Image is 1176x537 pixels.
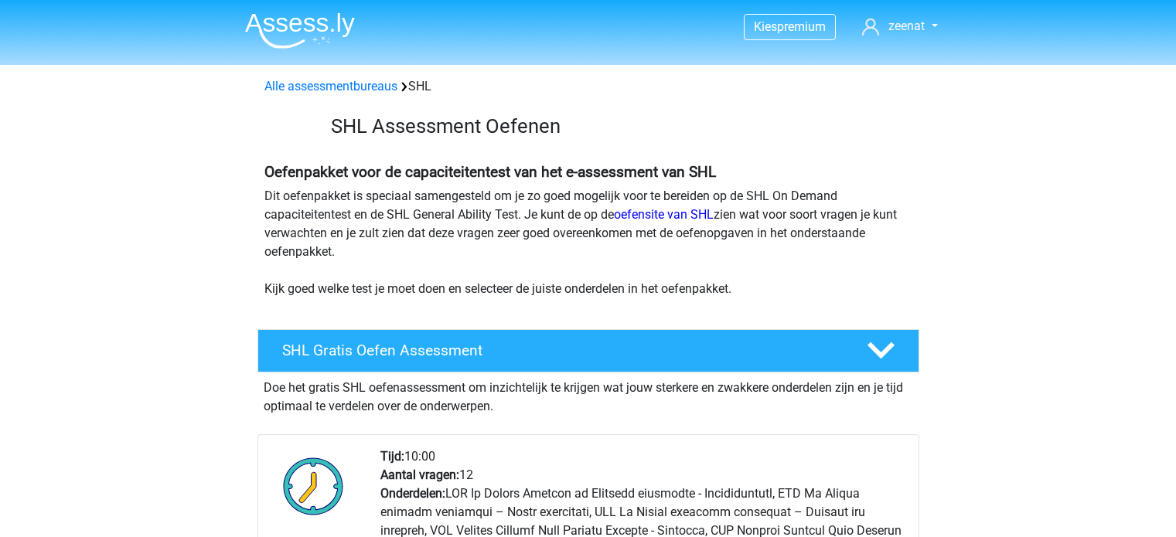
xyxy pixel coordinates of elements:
[380,467,459,482] b: Aantal vragen:
[251,329,925,372] a: SHL Gratis Oefen Assessment
[274,447,353,525] img: Klok
[331,114,907,138] h3: SHL Assessment Oefenen
[888,19,925,33] span: zeenat
[380,449,404,464] b: Tijd:
[257,372,919,416] div: Doe het gratis SHL oefenassessment om inzichtelijk te krijgen wat jouw sterkere en zwakkere onder...
[380,486,445,501] b: Onderdelen:
[264,187,912,298] p: Dit oefenpakket is speciaal samengesteld om je zo goed mogelijk voor te bereiden op de SHL On Dem...
[264,163,716,181] b: Oefenpakket voor de capaciteitentest van het e-assessment van SHL
[282,342,842,359] h4: SHL Gratis Oefen Assessment
[245,12,355,49] img: Assessly
[258,77,919,96] div: SHL
[745,16,835,37] a: Kiespremium
[264,79,397,93] a: Alle assessmentbureaus
[777,19,826,34] span: premium
[614,207,714,222] a: oefensite van SHL
[754,19,777,34] span: Kies
[856,17,943,36] a: zeenat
